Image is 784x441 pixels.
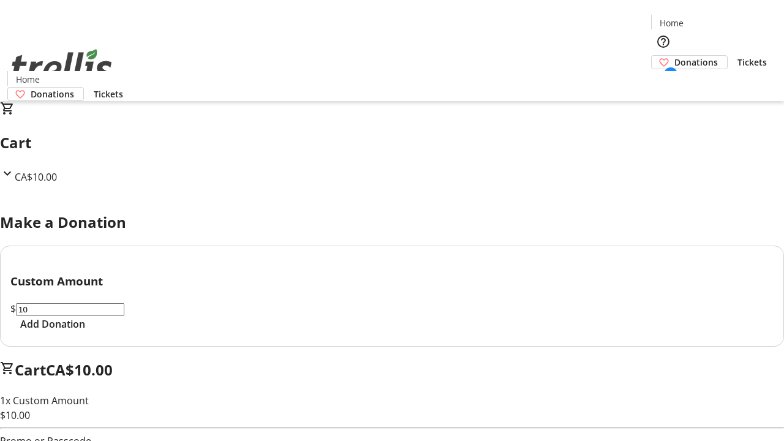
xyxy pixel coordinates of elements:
[10,273,774,290] h3: Custom Amount
[8,73,47,86] a: Home
[737,56,767,69] span: Tickets
[651,69,676,94] button: Cart
[651,55,728,69] a: Donations
[94,88,123,100] span: Tickets
[660,17,684,29] span: Home
[20,317,85,331] span: Add Donation
[7,87,84,101] a: Donations
[84,88,133,100] a: Tickets
[10,317,95,331] button: Add Donation
[7,36,116,97] img: Orient E2E Organization SeylOnxuSj's Logo
[46,360,113,380] span: CA$10.00
[728,56,777,69] a: Tickets
[31,88,74,100] span: Donations
[651,29,676,54] button: Help
[16,73,40,86] span: Home
[652,17,691,29] a: Home
[10,302,16,315] span: $
[15,170,57,184] span: CA$10.00
[674,56,718,69] span: Donations
[16,303,124,316] input: Donation Amount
